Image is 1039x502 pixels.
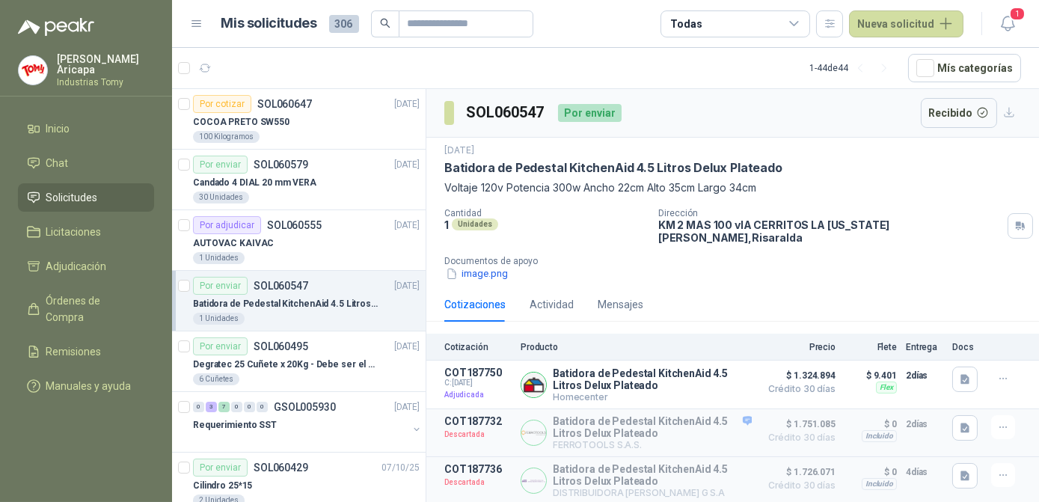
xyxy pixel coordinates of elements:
p: $ 0 [845,415,897,433]
p: Candado 4 DIAL 20 mm VERA [193,176,316,190]
p: AUTOVAC KAIVAC [193,236,274,251]
div: Por enviar [193,337,248,355]
div: Por enviar [558,104,622,122]
div: Por enviar [193,156,248,174]
a: Por enviarSOL060495[DATE] Degratec 25 Cuñete x 20Kg - Debe ser el de Tecnas (por ahora homologado... [172,331,426,392]
p: [DATE] [444,144,474,158]
span: Crédito 30 días [761,433,836,442]
button: Mís categorías [908,54,1021,82]
p: Cantidad [444,208,646,218]
p: $ 9.401 [845,367,897,385]
p: COT187736 [444,463,512,475]
img: Company Logo [521,420,546,445]
img: Company Logo [19,56,47,85]
a: Remisiones [18,337,154,366]
p: 4 días [906,463,943,481]
p: COCOA PRETO SW550 [193,115,289,129]
span: 306 [329,15,359,33]
div: Por adjudicar [193,216,261,234]
p: [DATE] [394,400,420,414]
div: 0 [231,402,242,412]
span: Licitaciones [46,224,102,240]
p: COT187750 [444,367,512,379]
h3: SOL060547 [466,101,546,124]
p: SOL060647 [257,99,312,109]
span: Chat [46,155,69,171]
div: Por enviar [193,277,248,295]
p: GSOL005930 [274,402,336,412]
a: Licitaciones [18,218,154,246]
div: Todas [670,16,702,32]
div: 0 [244,402,255,412]
p: Flete [845,342,897,352]
p: [PERSON_NAME] Aricapa [57,54,154,75]
p: SOL060555 [267,220,322,230]
p: 1 [444,218,449,231]
span: $ 1.726.071 [761,463,836,481]
div: 0 [257,402,268,412]
span: Remisiones [46,343,102,360]
div: 30 Unidades [193,192,249,203]
p: Producto [521,342,752,352]
p: Cotización [444,342,512,352]
button: Nueva solicitud [849,10,963,37]
p: [DATE] [394,97,420,111]
span: C: [DATE] [444,379,512,388]
p: Requerimiento SST [193,418,277,432]
div: Incluido [862,430,897,442]
p: SOL060547 [254,281,308,291]
div: Por cotizar [193,95,251,113]
p: [DATE] [394,279,420,293]
p: Batidora de Pedestal KitchenAid 4.5 Litros Delux Plateado [553,415,752,439]
div: 100 Kilogramos [193,131,260,143]
p: Batidora de Pedestal KitchenAid 4.5 Litros Delux Plateado [193,297,379,311]
p: [DATE] [394,340,420,354]
p: DISTRIBUIDORA [PERSON_NAME] G S.A [553,487,752,498]
p: Industrias Tomy [57,78,154,87]
a: Órdenes de Compra [18,287,154,331]
div: 3 [206,402,217,412]
p: Entrega [906,342,943,352]
p: $ 0 [845,463,897,481]
div: Incluido [862,478,897,490]
p: 2 días [906,415,943,433]
div: 6 Cuñetes [193,373,239,385]
a: Solicitudes [18,183,154,212]
span: Solicitudes [46,189,98,206]
a: Chat [18,149,154,177]
a: Adjudicación [18,252,154,281]
p: Batidora de Pedestal KitchenAid 4.5 Litros Delux Plateado [444,160,782,176]
a: Manuales y ayuda [18,372,154,400]
p: Batidora de Pedestal KitchenAid 4.5 Litros Delux Plateado [553,463,752,487]
span: $ 1.324.894 [761,367,836,385]
img: Company Logo [521,373,546,397]
button: image.png [444,266,509,282]
span: Inicio [46,120,70,137]
div: 0 [193,402,204,412]
p: [DATE] [394,218,420,233]
p: SOL060429 [254,462,308,473]
p: Homecenter [553,391,752,402]
p: Voltaje 120v Potencia 300w Ancho 22cm Alto 35cm Largo 34cm [444,180,1021,196]
button: Recibido [921,98,998,128]
p: Batidora de Pedestal KitchenAid 4.5 Litros Delux Plateado [553,367,752,391]
p: SOL060579 [254,159,308,170]
p: Descartada [444,475,512,490]
div: 1 Unidades [193,313,245,325]
p: Adjudicada [444,388,512,402]
div: Cotizaciones [444,296,506,313]
p: COT187732 [444,415,512,427]
a: Por enviarSOL060579[DATE] Candado 4 DIAL 20 mm VERA30 Unidades [172,150,426,210]
p: KM 2 MAS 100 vIA CERRITOS LA [US_STATE] [PERSON_NAME] , Risaralda [658,218,1002,244]
p: Precio [761,342,836,352]
p: [DATE] [394,158,420,172]
p: Dirección [658,208,1002,218]
div: 1 - 44 de 44 [809,56,896,80]
button: 1 [994,10,1021,37]
p: Documentos de apoyo [444,256,1033,266]
a: Por enviarSOL060547[DATE] Batidora de Pedestal KitchenAid 4.5 Litros Delux Plateado1 Unidades [172,271,426,331]
span: 1 [1009,7,1026,21]
a: Por cotizarSOL060647[DATE] COCOA PRETO SW550100 Kilogramos [172,89,426,150]
img: Company Logo [521,468,546,493]
a: 0 3 7 0 0 0 GSOL005930[DATE] Requerimiento SST [193,398,423,446]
